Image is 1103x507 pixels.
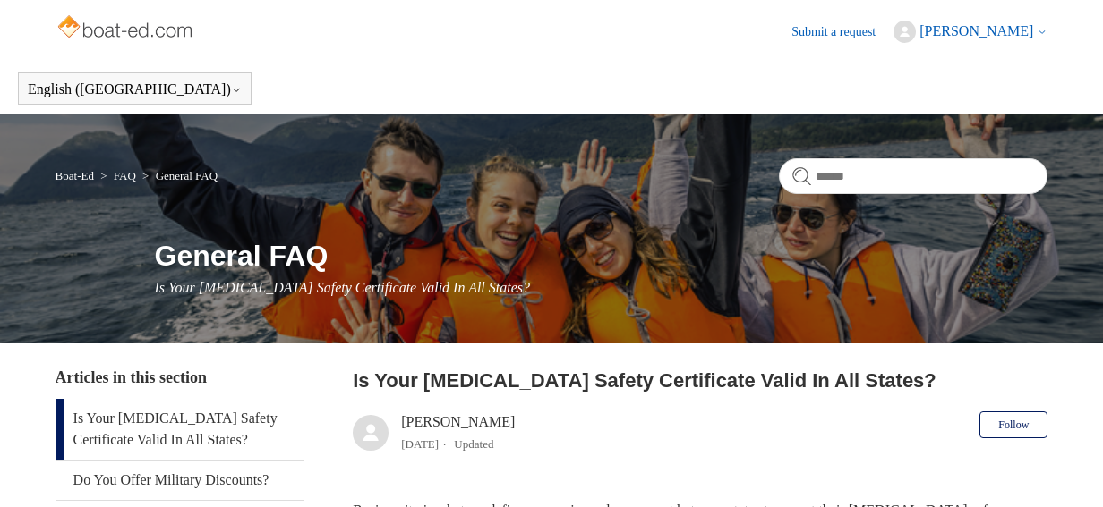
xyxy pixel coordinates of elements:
[56,169,98,182] li: Boat-Ed
[97,169,139,182] li: FAQ
[154,280,530,295] span: Is Your [MEDICAL_DATA] Safety Certificate Valid In All States?
[56,368,207,386] span: Articles in this section
[56,169,94,182] a: Boat-Ed
[56,399,304,460] a: Is Your [MEDICAL_DATA] Safety Certificate Valid In All States?
[979,411,1047,438] button: Follow Article
[791,22,894,41] a: Submit a request
[156,169,218,182] a: General FAQ
[56,461,304,500] a: Do You Offer Military Discounts?
[154,234,1047,277] h1: General FAQ
[454,437,493,451] li: Updated
[114,169,136,182] a: FAQ
[894,21,1047,43] button: [PERSON_NAME]
[353,366,1047,395] h2: Is Your Boating Safety Certificate Valid In All States?
[919,23,1033,38] span: [PERSON_NAME]
[401,437,439,451] time: 03/01/2024, 16:48
[28,81,242,97] button: English ([GEOGRAPHIC_DATA])
[139,169,218,182] li: General FAQ
[401,411,515,454] div: [PERSON_NAME]
[56,11,198,46] img: Boat-Ed Help Center home page
[779,158,1047,194] input: Search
